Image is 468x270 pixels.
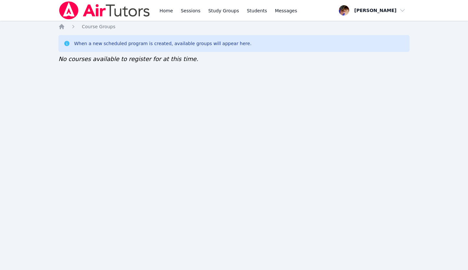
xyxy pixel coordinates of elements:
a: Course Groups [82,23,115,30]
div: When a new scheduled program is created, available groups will appear here. [74,40,252,47]
nav: Breadcrumb [58,23,410,30]
span: Messages [275,7,297,14]
img: Air Tutors [58,1,150,19]
span: Course Groups [82,24,115,29]
span: No courses available to register for at this time. [58,55,198,62]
